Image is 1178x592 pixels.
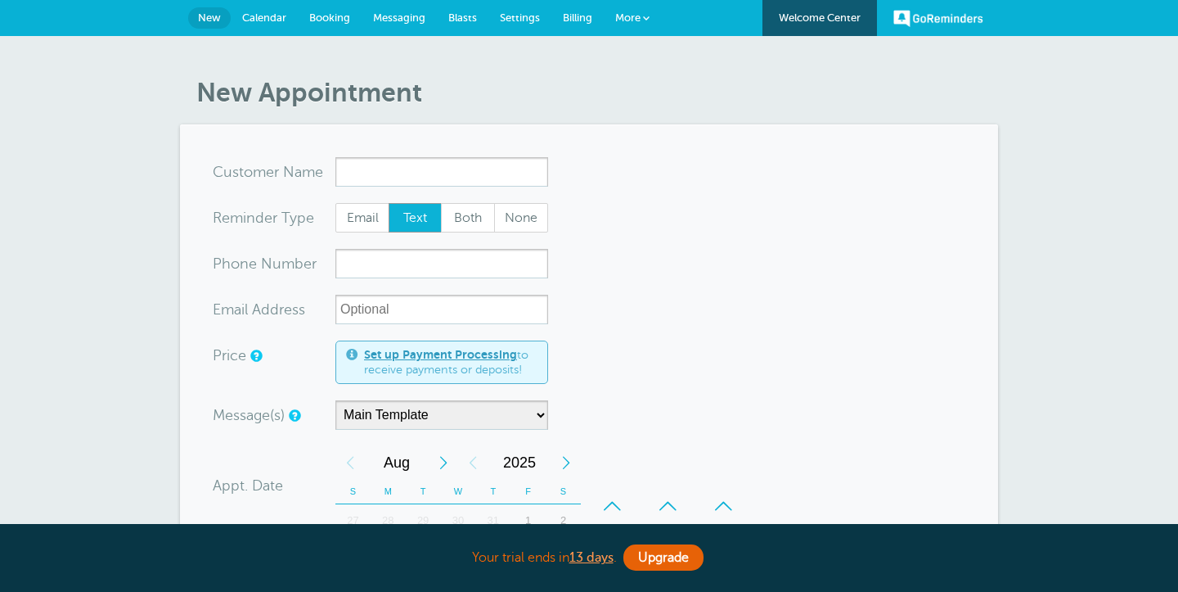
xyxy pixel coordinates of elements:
[335,504,371,537] div: Sunday, July 27
[442,204,494,232] span: Both
[335,446,365,479] div: Previous Month
[364,348,517,361] a: Set up Payment Processing
[188,7,231,29] a: New
[213,295,335,324] div: ress
[335,504,371,537] div: 27
[458,446,488,479] div: Previous Year
[213,165,239,179] span: Cus
[488,446,551,479] span: 2025
[429,446,458,479] div: Next Month
[615,11,641,24] span: More
[196,77,998,108] h1: New Appointment
[365,446,429,479] span: August
[510,504,546,537] div: 1
[441,203,495,233] label: Both
[213,249,335,278] div: mber
[213,408,285,423] label: Message(s)
[335,479,371,504] th: S
[441,504,476,537] div: 30
[242,11,286,24] span: Calendar
[500,11,540,24] span: Settings
[448,11,477,24] span: Blasts
[546,504,581,537] div: 2
[406,504,441,537] div: Tuesday, July 29
[551,446,581,479] div: Next Year
[546,479,581,504] th: S
[180,540,998,576] div: Your trial ends in .
[213,157,335,187] div: ame
[475,504,510,537] div: 31
[213,348,246,363] label: Price
[239,165,294,179] span: tomer N
[441,479,476,504] th: W
[213,302,241,317] span: Ema
[289,410,299,421] a: Simple templates and custom messages will use the reminder schedule set under Settings > Reminder...
[563,11,592,24] span: Billing
[569,550,614,565] a: 13 days
[213,256,240,271] span: Pho
[406,504,441,537] div: 29
[240,256,281,271] span: ne Nu
[389,203,443,233] label: Text
[241,302,279,317] span: il Add
[309,11,350,24] span: Booking
[373,11,425,24] span: Messaging
[213,478,283,493] label: Appt. Date
[213,210,314,225] label: Reminder Type
[335,203,389,233] label: Email
[510,504,546,537] div: Friday, August 1
[406,479,441,504] th: T
[389,204,442,232] span: Text
[623,545,704,571] a: Upgrade
[364,348,537,377] span: to receive payments or deposits!
[475,479,510,504] th: T
[475,504,510,537] div: Thursday, July 31
[336,204,389,232] span: Email
[371,504,406,537] div: 28
[495,204,547,232] span: None
[441,504,476,537] div: Wednesday, July 30
[494,203,548,233] label: None
[250,350,260,361] a: An optional price for the appointment. If you set a price, you can include a payment link in your...
[510,479,546,504] th: F
[371,504,406,537] div: Monday, July 28
[198,11,221,24] span: New
[371,479,406,504] th: M
[546,504,581,537] div: Saturday, August 2
[335,295,548,324] input: Optional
